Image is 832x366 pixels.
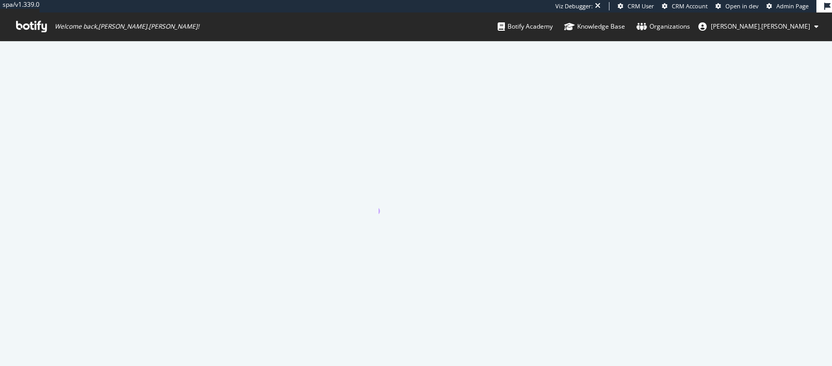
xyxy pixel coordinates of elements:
div: Organizations [636,21,690,32]
a: CRM Account [662,2,708,10]
div: Knowledge Base [564,21,625,32]
a: Admin Page [766,2,809,10]
span: CRM User [628,2,654,10]
span: Open in dev [725,2,759,10]
div: Botify Academy [498,21,553,32]
span: Welcome back, [PERSON_NAME].[PERSON_NAME] ! [55,22,199,31]
a: Botify Academy [498,12,553,41]
span: CRM Account [672,2,708,10]
a: Open in dev [716,2,759,10]
button: [PERSON_NAME].[PERSON_NAME] [690,18,827,35]
div: animation [379,176,453,214]
a: CRM User [618,2,654,10]
span: Admin Page [776,2,809,10]
a: Knowledge Base [564,12,625,41]
div: Viz Debugger: [555,2,593,10]
a: Organizations [636,12,690,41]
span: guillaume.roffe [711,22,810,31]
